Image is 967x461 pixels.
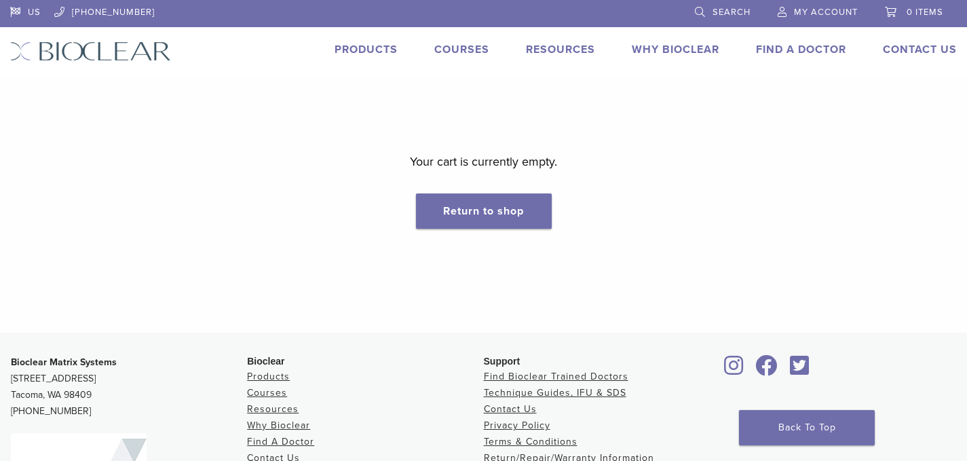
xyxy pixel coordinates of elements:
a: Resources [526,43,595,56]
a: Terms & Conditions [484,436,577,447]
img: Bioclear [10,41,171,61]
p: [STREET_ADDRESS] Tacoma, WA 98409 [PHONE_NUMBER] [11,354,247,420]
a: Products [247,371,290,382]
a: Bioclear [785,363,814,377]
span: My Account [794,7,858,18]
a: Find A Doctor [756,43,846,56]
a: Courses [434,43,489,56]
p: Your cart is currently empty. [410,151,557,172]
a: Return to shop [416,193,552,229]
a: Bioclear [720,363,748,377]
a: Privacy Policy [484,420,550,431]
a: Products [335,43,398,56]
a: Why Bioclear [632,43,719,56]
a: Contact Us [484,403,537,415]
a: Courses [247,387,287,399]
a: Find Bioclear Trained Doctors [484,371,628,382]
a: Find A Doctor [247,436,314,447]
span: Support [484,356,520,367]
a: Back To Top [739,410,875,445]
a: Technique Guides, IFU & SDS [484,387,626,399]
span: Bioclear [247,356,284,367]
a: Resources [247,403,299,415]
a: Why Bioclear [247,420,310,431]
a: Bioclear [751,363,782,377]
span: Search [713,7,751,18]
strong: Bioclear Matrix Systems [11,356,117,368]
span: 0 items [907,7,943,18]
a: Contact Us [883,43,957,56]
